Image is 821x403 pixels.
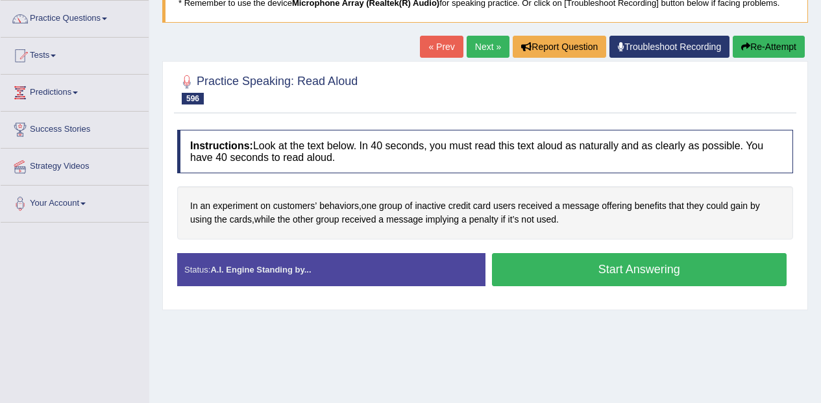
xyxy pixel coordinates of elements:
span: Click to see word definition [361,199,376,213]
span: Click to see word definition [260,199,271,213]
span: Click to see word definition [415,199,445,213]
span: Click to see word definition [448,199,471,213]
span: Click to see word definition [378,213,384,226]
span: Click to see word definition [254,213,275,226]
span: Click to see word definition [319,199,359,213]
span: Click to see word definition [213,199,258,213]
a: « Prev [420,36,463,58]
span: Click to see word definition [201,199,211,213]
a: Next » [467,36,509,58]
div: Status: [177,253,485,286]
span: Click to see word definition [501,213,506,226]
span: Click to see word definition [750,199,760,213]
span: Click to see word definition [293,213,313,226]
span: Click to see word definition [508,213,519,226]
span: Click to see word definition [461,213,467,226]
span: Click to see word definition [731,199,748,213]
span: Click to see word definition [386,213,423,226]
span: Click to see word definition [230,213,252,226]
a: Troubleshoot Recording [609,36,729,58]
span: Click to see word definition [555,199,560,213]
span: Click to see word definition [669,199,684,213]
span: Click to see word definition [214,213,227,226]
span: Click to see word definition [518,199,552,213]
span: Click to see word definition [687,199,704,213]
span: 596 [182,93,204,104]
button: Re-Attempt [733,36,805,58]
a: Success Stories [1,112,149,144]
span: Click to see word definition [426,213,459,226]
a: Tests [1,38,149,70]
span: Click to see word definition [473,199,491,213]
span: Click to see word definition [316,213,339,226]
span: Click to see word definition [563,199,600,213]
button: Report Question [513,36,606,58]
strong: A.I. Engine Standing by... [210,265,311,275]
a: Your Account [1,186,149,218]
span: Click to see word definition [635,199,667,213]
span: Click to see word definition [379,199,402,213]
span: Click to see word definition [273,199,317,213]
span: Click to see word definition [342,213,376,226]
h4: Look at the text below. In 40 seconds, you must read this text aloud as naturally and as clearly ... [177,130,793,173]
span: Click to see word definition [706,199,728,213]
span: Click to see word definition [469,213,498,226]
span: Click to see word definition [537,213,556,226]
span: Click to see word definition [190,199,198,213]
span: Click to see word definition [602,199,631,213]
span: Click to see word definition [190,213,212,226]
a: Practice Questions [1,1,149,33]
a: Predictions [1,75,149,107]
div: , , . [177,186,793,239]
button: Start Answering [492,253,787,286]
a: Strategy Videos [1,149,149,181]
span: Click to see word definition [278,213,290,226]
h2: Practice Speaking: Read Aloud [177,72,358,104]
b: Instructions: [190,140,253,151]
span: Click to see word definition [521,213,533,226]
span: Click to see word definition [405,199,413,213]
span: Click to see word definition [493,199,515,213]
